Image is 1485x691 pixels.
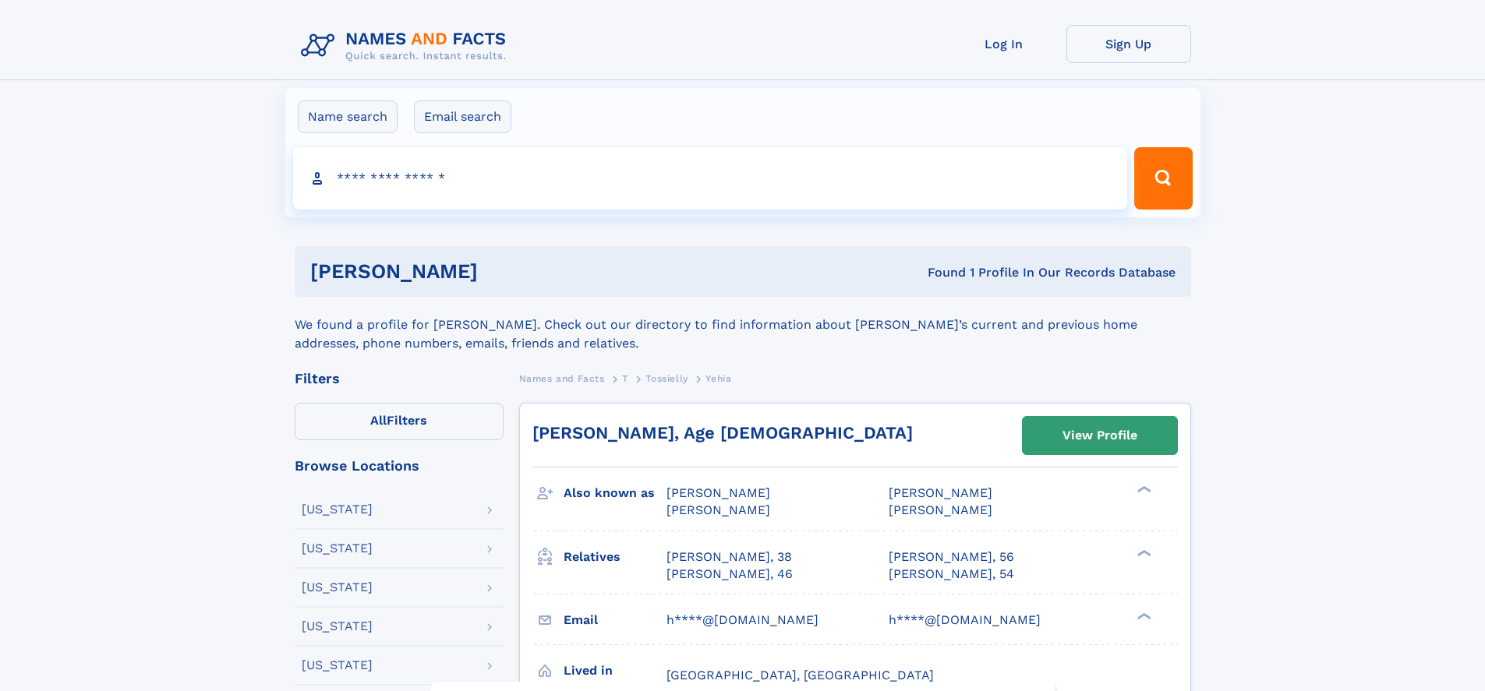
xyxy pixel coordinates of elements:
[666,502,770,517] span: [PERSON_NAME]
[564,658,666,684] h3: Lived in
[645,373,688,384] span: Tossielly
[298,100,398,133] label: Name search
[564,544,666,570] h3: Relatives
[310,262,703,281] h1: [PERSON_NAME]
[414,100,511,133] label: Email search
[1023,417,1177,454] a: View Profile
[622,373,628,384] span: T
[302,581,373,594] div: [US_STATE]
[519,368,605,388] a: Names and Facts
[293,147,1128,210] input: search input
[295,459,504,473] div: Browse Locations
[532,423,913,442] a: [PERSON_NAME], Age [DEMOGRAPHIC_DATA]
[622,368,628,388] a: T
[302,542,373,555] div: [US_STATE]
[889,566,1014,583] a: [PERSON_NAME], 54
[1062,418,1137,453] div: View Profile
[1133,485,1152,495] div: ❯
[942,25,1066,63] a: Log In
[889,485,992,500] span: [PERSON_NAME]
[1133,548,1152,558] div: ❯
[666,566,793,583] a: [PERSON_NAME], 46
[889,502,992,517] span: [PERSON_NAME]
[702,264,1176,281] div: Found 1 Profile In Our Records Database
[370,413,387,428] span: All
[666,485,770,500] span: [PERSON_NAME]
[1134,147,1192,210] button: Search Button
[295,25,519,67] img: Logo Names and Facts
[645,368,688,388] a: Tossielly
[1066,25,1191,63] a: Sign Up
[295,403,504,440] label: Filters
[302,659,373,672] div: [US_STATE]
[295,372,504,386] div: Filters
[889,548,1014,566] a: [PERSON_NAME], 56
[295,297,1191,353] div: We found a profile for [PERSON_NAME]. Check out our directory to find information about [PERSON_N...
[564,607,666,633] h3: Email
[564,480,666,506] h3: Also known as
[1133,611,1152,621] div: ❯
[666,668,934,682] span: [GEOGRAPHIC_DATA], [GEOGRAPHIC_DATA]
[705,373,731,384] span: Yehia
[302,620,373,633] div: [US_STATE]
[302,503,373,516] div: [US_STATE]
[666,548,792,566] a: [PERSON_NAME], 38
